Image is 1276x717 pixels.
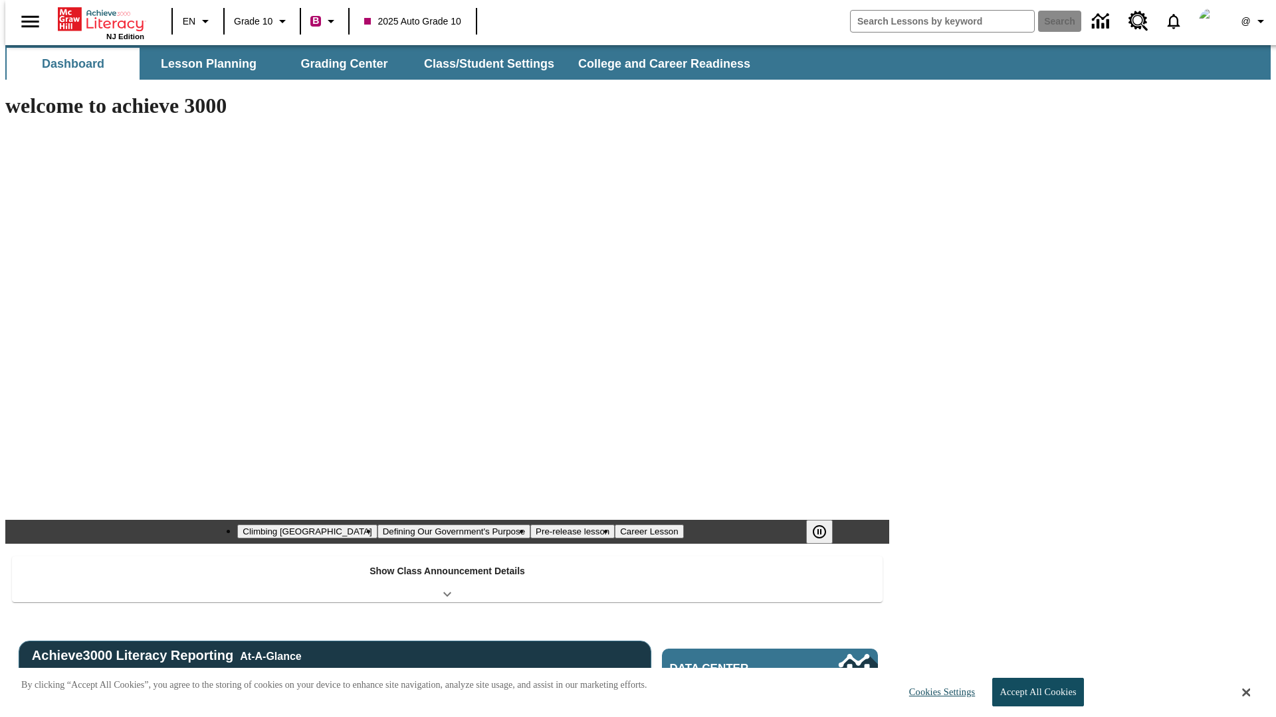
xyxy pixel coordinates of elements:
button: Profile/Settings [1233,9,1276,33]
button: Grading Center [278,48,411,80]
span: 2025 Auto Grade 10 [364,15,461,29]
div: Home [58,5,144,40]
span: EN [183,15,195,29]
button: Close [1242,686,1250,698]
span: @ [1241,15,1250,29]
div: Pause [806,520,846,544]
button: Grade: Grade 10, Select a grade [229,9,296,33]
div: At-A-Glance [240,648,301,663]
input: search field [851,11,1034,32]
button: Select a new avatar [1191,4,1233,39]
button: Accept All Cookies [992,678,1083,706]
button: Boost Class color is violet red. Change class color [305,9,344,33]
span: Achieve3000 Literacy Reporting [32,648,302,663]
button: Language: EN, Select a language [177,9,219,33]
div: SubNavbar [5,45,1271,80]
button: Class/Student Settings [413,48,565,80]
span: B [312,13,319,29]
div: SubNavbar [5,48,762,80]
a: Home [58,6,144,33]
button: College and Career Readiness [568,48,761,80]
a: Data Center [662,649,878,688]
button: Slide 2 Defining Our Government's Purpose [377,524,530,538]
span: NJ Edition [106,33,144,40]
p: By clicking “Accept All Cookies”, you agree to the storing of cookies on your device to enhance s... [21,678,647,692]
button: Slide 3 Pre-release lesson [530,524,615,538]
button: Slide 1 Climbing Mount Tai [237,524,377,538]
p: Show Class Announcement Details [370,564,525,578]
span: Grade 10 [234,15,272,29]
div: Show Class Announcement Details [12,556,883,602]
a: Data Center [1084,3,1120,40]
a: Notifications [1156,4,1191,39]
button: Pause [806,520,833,544]
span: Data Center [670,662,794,675]
button: Cookies Settings [897,678,980,706]
button: Open side menu [11,2,50,41]
img: Avatar [1199,8,1225,35]
h1: welcome to achieve 3000 [5,94,889,118]
button: Dashboard [7,48,140,80]
button: Lesson Planning [142,48,275,80]
a: Resource Center, Will open in new tab [1120,3,1156,39]
button: Slide 4 Career Lesson [615,524,683,538]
